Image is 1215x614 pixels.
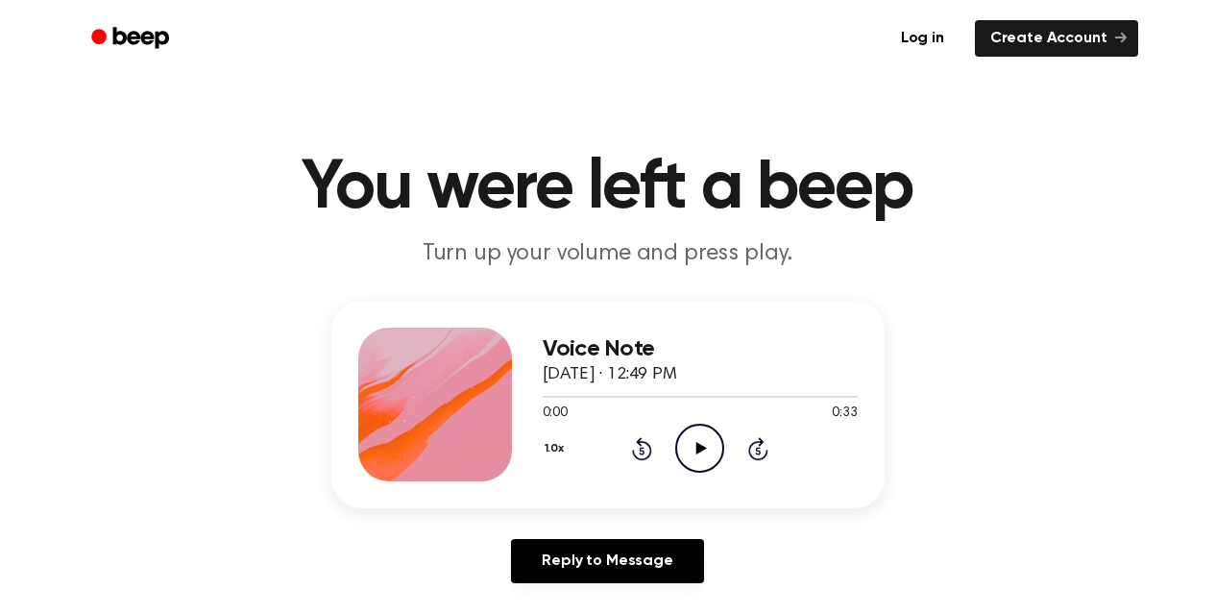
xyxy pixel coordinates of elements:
button: 1.0x [543,432,571,465]
h3: Voice Note [543,336,858,362]
span: 0:33 [832,404,857,424]
a: Log in [882,16,963,61]
p: Turn up your volume and press play. [239,238,977,270]
span: 0:00 [543,404,568,424]
a: Reply to Message [511,539,703,583]
span: [DATE] · 12:49 PM [543,366,677,383]
a: Beep [78,20,186,58]
a: Create Account [975,20,1138,57]
h1: You were left a beep [116,154,1100,223]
